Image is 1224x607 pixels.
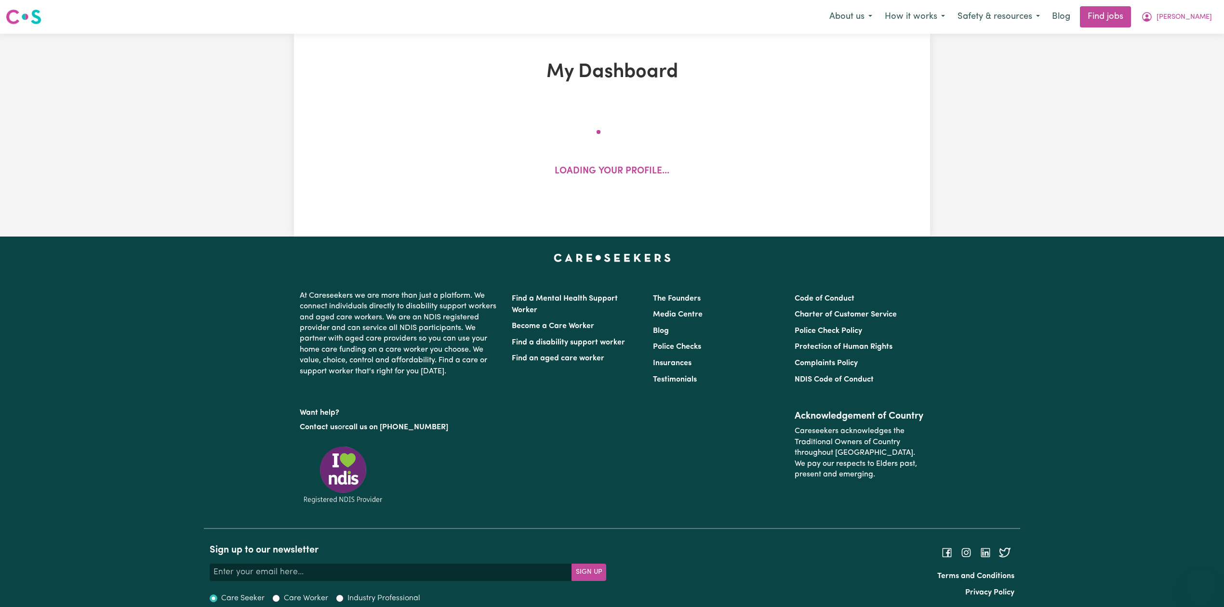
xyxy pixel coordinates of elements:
img: Careseekers logo [6,8,41,26]
a: Follow Careseekers on Instagram [960,549,972,556]
label: Care Worker [284,593,328,604]
a: Blog [1046,6,1076,27]
label: Care Seeker [221,593,265,604]
button: About us [823,7,878,27]
a: Blog [653,327,669,335]
a: Testimonials [653,376,697,383]
a: Follow Careseekers on LinkedIn [980,549,991,556]
button: Safety & resources [951,7,1046,27]
p: Want help? [300,404,500,418]
a: NDIS Code of Conduct [795,376,874,383]
a: Terms and Conditions [937,572,1014,580]
p: At Careseekers we are more than just a platform. We connect individuals directly to disability su... [300,287,500,381]
a: Privacy Policy [965,589,1014,596]
iframe: Button to launch messaging window [1185,568,1216,599]
a: Charter of Customer Service [795,311,897,318]
p: or [300,418,500,436]
a: Follow Careseekers on Twitter [999,549,1011,556]
a: Police Check Policy [795,327,862,335]
h2: Acknowledgement of Country [795,410,924,422]
h2: Sign up to our newsletter [210,544,606,556]
p: Loading your profile... [555,165,669,179]
a: Find an aged care worker [512,355,604,362]
button: Subscribe [572,564,606,581]
button: My Account [1135,7,1218,27]
a: Media Centre [653,311,703,318]
button: How it works [878,7,951,27]
a: Code of Conduct [795,295,854,303]
a: Police Checks [653,343,701,351]
p: Careseekers acknowledges the Traditional Owners of Country throughout [GEOGRAPHIC_DATA]. We pay o... [795,422,924,484]
span: [PERSON_NAME] [1157,12,1212,23]
a: Careseekers home page [554,254,671,262]
img: Registered NDIS provider [300,445,386,505]
a: The Founders [653,295,701,303]
a: Protection of Human Rights [795,343,892,351]
a: Find a Mental Health Support Worker [512,295,618,314]
label: Industry Professional [347,593,420,604]
a: Insurances [653,359,692,367]
a: call us on [PHONE_NUMBER] [345,423,448,431]
a: Careseekers logo [6,6,41,28]
a: Become a Care Worker [512,322,594,330]
a: Follow Careseekers on Facebook [941,549,953,556]
a: Find a disability support worker [512,339,625,346]
h1: My Dashboard [406,61,818,84]
a: Find jobs [1080,6,1131,27]
input: Enter your email here... [210,564,572,581]
a: Contact us [300,423,338,431]
a: Complaints Policy [795,359,858,367]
